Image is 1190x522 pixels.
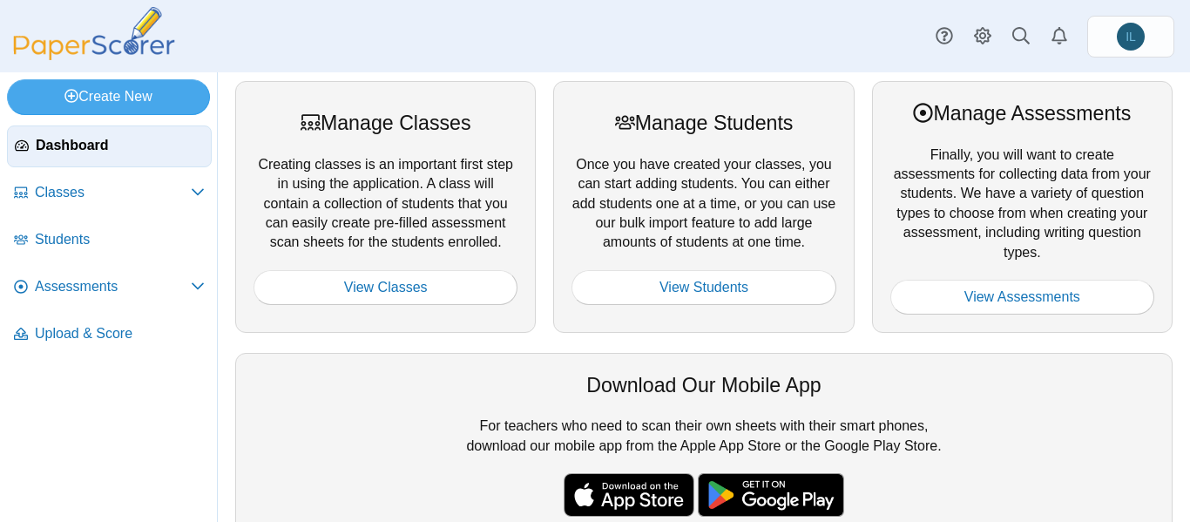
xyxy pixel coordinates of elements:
img: google-play-badge.png [698,473,844,517]
img: apple-store-badge.svg [564,473,694,517]
a: Upload & Score [7,314,212,356]
div: Creating classes is an important first step in using the application. A class will contain a coll... [235,81,536,333]
a: View Classes [254,270,517,305]
div: Download Our Mobile App [254,371,1154,399]
div: Manage Students [571,109,835,137]
div: Manage Assessments [890,99,1154,127]
a: Classes [7,173,212,214]
div: Manage Classes [254,109,517,137]
a: Assessments [7,267,212,308]
a: Iara Lovizio [1087,16,1174,58]
a: PaperScorer [7,48,181,63]
a: View Assessments [890,280,1154,315]
img: PaperScorer [7,7,181,60]
a: Dashboard [7,125,212,167]
div: Finally, you will want to create assessments for collecting data from your students. We have a va... [872,81,1173,333]
span: Iara Lovizio [1126,31,1136,43]
a: Students [7,220,212,261]
span: Iara Lovizio [1117,23,1145,51]
div: Once you have created your classes, you can start adding students. You can either add students on... [553,81,854,333]
span: Students [35,230,205,249]
a: View Students [571,270,835,305]
span: Assessments [35,277,191,296]
span: Dashboard [36,136,204,155]
a: Alerts [1040,17,1078,56]
span: Upload & Score [35,324,205,343]
span: Classes [35,183,191,202]
a: Create New [7,79,210,114]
